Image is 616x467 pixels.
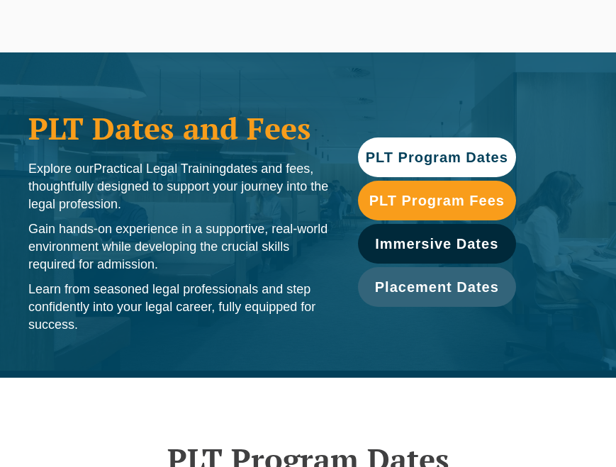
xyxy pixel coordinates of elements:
[358,224,516,264] a: Immersive Dates
[375,280,499,294] span: Placement Dates
[28,160,330,213] p: Explore our dates and fees, thoughtfully designed to support your journey into the legal profession.
[28,111,330,146] h1: PLT Dates and Fees
[28,281,330,334] p: Learn from seasoned legal professionals and step confidently into your legal career, fully equipp...
[358,137,516,177] a: PLT Program Dates
[366,150,508,164] span: PLT Program Dates
[358,181,516,220] a: PLT Program Fees
[369,193,505,208] span: PLT Program Fees
[358,267,516,307] a: Placement Dates
[94,162,226,176] span: Practical Legal Training
[28,220,330,274] p: Gain hands-on experience in a supportive, real-world environment while developing the crucial ski...
[375,237,498,251] span: Immersive Dates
